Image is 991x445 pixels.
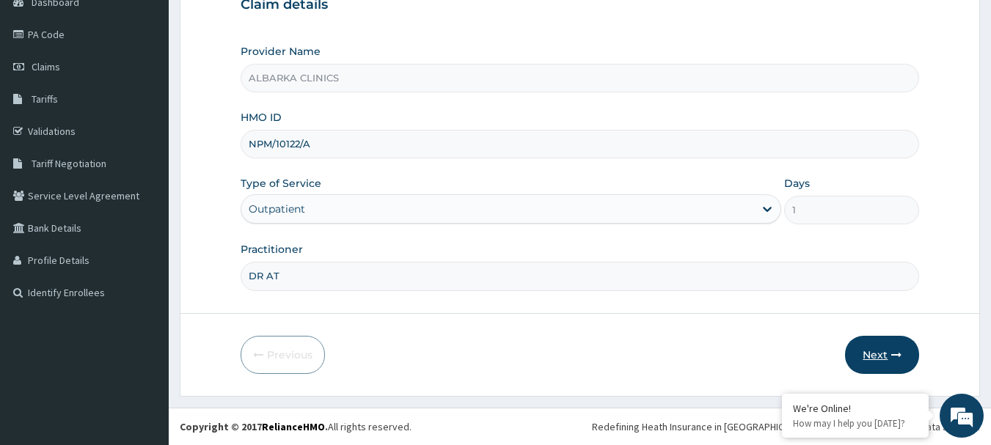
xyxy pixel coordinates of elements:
[241,176,321,191] label: Type of Service
[241,262,920,290] input: Enter Name
[262,420,325,433] a: RelianceHMO
[784,176,810,191] label: Days
[180,420,328,433] strong: Copyright © 2017 .
[249,202,305,216] div: Outpatient
[76,82,246,101] div: Chat with us now
[27,73,59,110] img: d_794563401_company_1708531726252_794563401
[241,130,920,158] input: Enter HMO ID
[241,110,282,125] label: HMO ID
[793,402,918,415] div: We're Online!
[241,336,325,374] button: Previous
[592,419,980,434] div: Redefining Heath Insurance in [GEOGRAPHIC_DATA] using Telemedicine and Data Science!
[32,157,106,170] span: Tariff Negotiation
[241,7,276,43] div: Minimize live chat window
[32,92,58,106] span: Tariffs
[793,417,918,430] p: How may I help you today?
[241,242,303,257] label: Practitioner
[7,293,279,344] textarea: Type your message and hit 'Enter'
[85,130,202,279] span: We're online!
[845,336,919,374] button: Next
[169,408,991,445] footer: All rights reserved.
[32,60,60,73] span: Claims
[241,44,321,59] label: Provider Name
